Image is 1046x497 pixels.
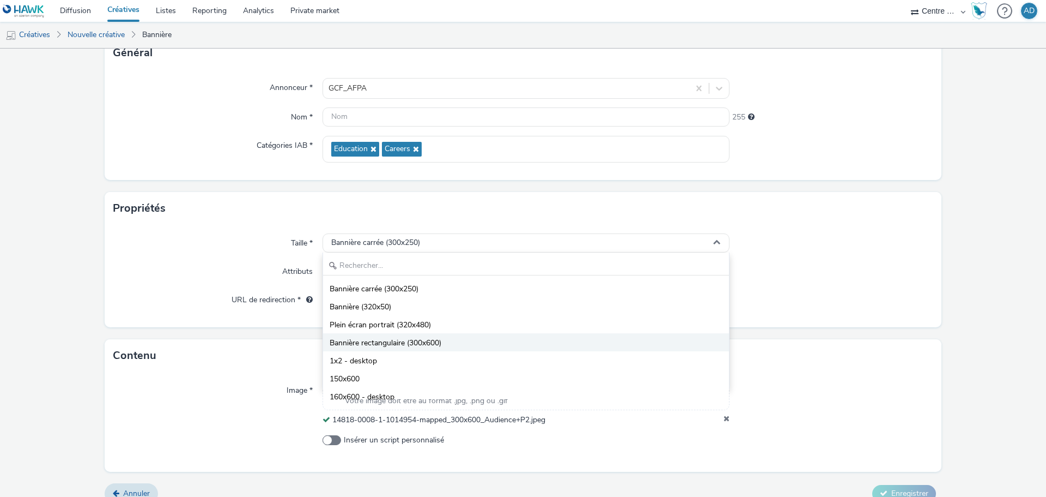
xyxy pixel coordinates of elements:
[265,78,317,93] label: Annonceur *
[5,30,16,41] img: mobile
[331,238,420,248] span: Bannière carrée (300x250)
[301,295,313,306] div: L'URL de redirection sera utilisée comme URL de validation avec certains SSP et ce sera l'URL de ...
[332,415,545,425] span: 14818-0008-1-1014954-mapped_300x600_Audience+P2.jpeg
[287,107,317,123] label: Nom *
[252,136,317,151] label: Catégories IAB *
[330,392,394,403] span: 160x600 - desktop
[385,145,410,154] span: Careers
[3,4,45,18] img: undefined Logo
[62,22,130,48] a: Nouvelle créative
[227,290,317,306] label: URL de redirection *
[330,320,431,331] span: Plein écran portrait (320x480)
[330,356,377,367] span: 1x2 - desktop
[971,2,992,20] a: Hawk Academy
[113,45,153,61] h3: Général
[971,2,987,20] img: Hawk Academy
[334,145,368,154] span: Education
[344,435,444,446] span: Insérer un script personnalisé
[323,256,729,276] input: Rechercher...
[282,381,317,396] label: Image *
[323,107,729,127] input: Nom
[748,112,755,123] div: 255 caractères maximum
[330,302,391,313] span: Bannière (320x50)
[113,348,156,364] h3: Contenu
[137,22,177,48] a: Bannière
[345,396,508,406] span: Votre image doit être au format .jpg, .png ou .gif
[330,374,360,385] span: 150x600
[732,112,745,123] span: 255
[287,233,317,249] label: Taille *
[278,262,317,277] label: Attributs
[330,338,441,349] span: Bannière rectangulaire (300x600)
[1024,3,1035,19] div: AD
[113,200,166,217] h3: Propriétés
[330,284,418,295] span: Bannière carrée (300x250)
